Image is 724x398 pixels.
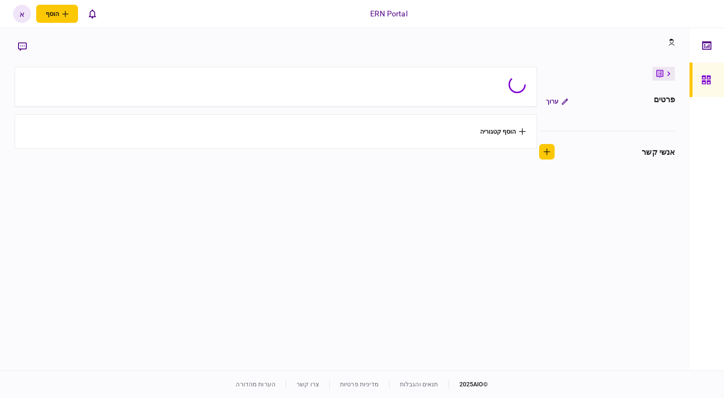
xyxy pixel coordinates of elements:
[480,128,526,135] button: הוסף קטגוריה
[370,8,407,19] div: ERN Portal
[13,5,31,23] button: א
[400,381,438,388] a: תנאים והגבלות
[449,380,488,389] div: © 2025 AIO
[642,146,675,158] div: אנשי קשר
[83,5,101,23] button: פתח רשימת התראות
[539,94,575,109] button: ערוך
[340,381,379,388] a: מדיניות פרטיות
[296,381,319,388] a: צרו קשר
[236,381,275,388] a: הערות מהדורה
[654,94,675,109] div: פרטים
[36,5,78,23] button: פתח תפריט להוספת לקוח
